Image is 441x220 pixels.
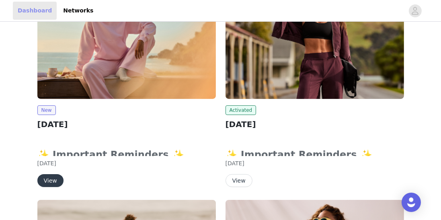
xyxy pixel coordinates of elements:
[402,193,421,212] div: Open Intercom Messenger
[226,174,252,187] button: View
[37,160,56,167] span: [DATE]
[37,174,64,187] button: View
[37,105,56,115] span: New
[37,178,64,184] a: View
[58,2,98,20] a: Networks
[411,4,419,17] div: avatar
[226,178,252,184] a: View
[226,160,244,167] span: [DATE]
[37,149,189,160] strong: ✨ Important Reminders ✨
[13,2,57,20] a: Dashboard
[226,118,404,130] h2: [DATE]
[37,118,216,130] h2: [DATE]
[226,105,256,115] span: Activated
[226,149,377,160] strong: ✨ Important Reminders ✨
